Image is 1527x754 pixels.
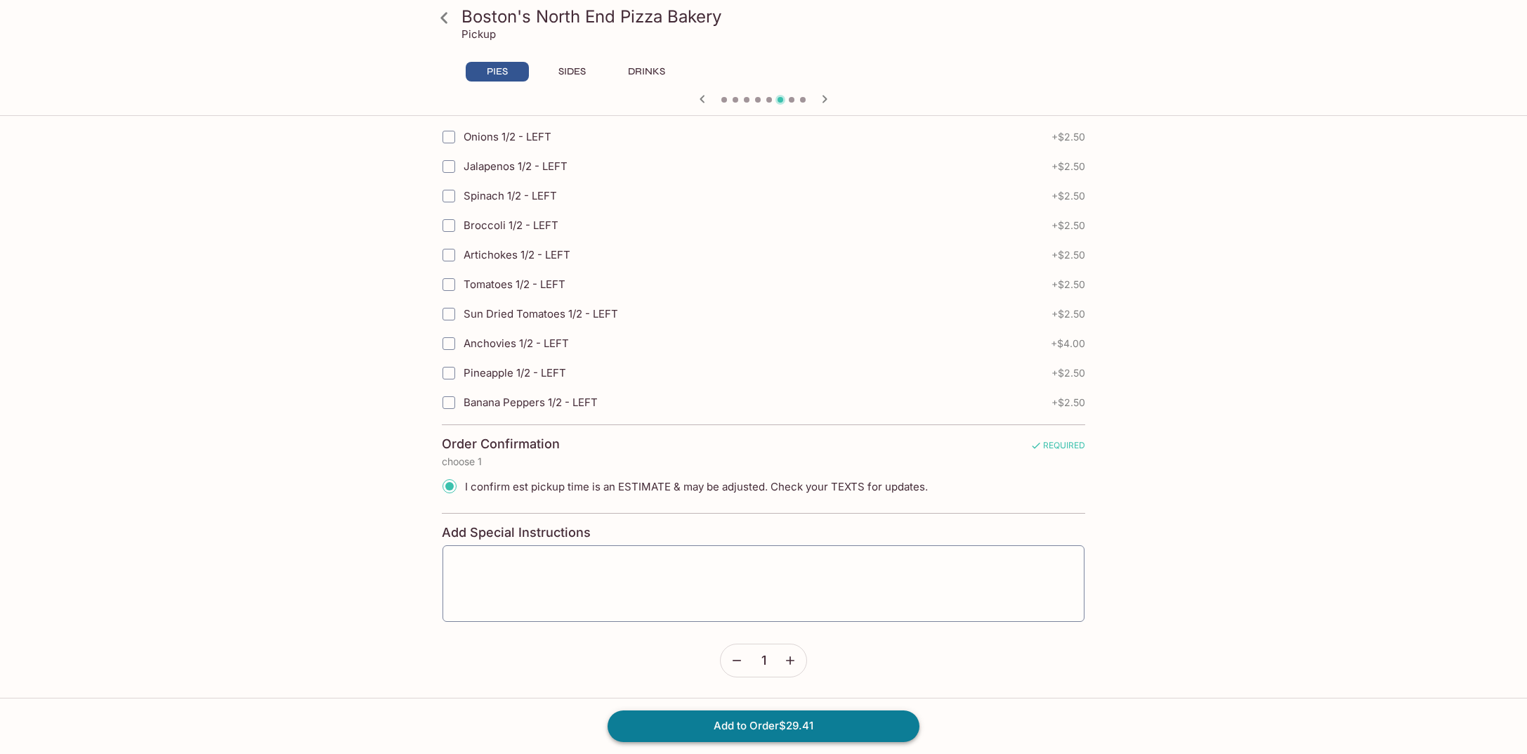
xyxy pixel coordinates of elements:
span: + $2.50 [1051,190,1085,202]
span: Jalapenos 1/2 - LEFT [464,160,568,173]
button: PIES [466,62,529,82]
span: Anchovies 1/2 - LEFT [464,337,569,350]
button: DRINKS [615,62,678,82]
p: Pickup [461,27,496,41]
h4: Add Special Instructions [442,525,1085,540]
span: Banana Peppers 1/2 - LEFT [464,396,598,409]
span: + $2.50 [1051,161,1085,172]
span: + $2.50 [1051,397,1085,408]
span: Tomatoes 1/2 - LEFT [464,278,565,291]
span: + $2.50 [1051,279,1085,290]
h3: Boston's North End Pizza Bakery [461,6,1089,27]
span: + $2.50 [1051,220,1085,231]
span: + $2.50 [1051,249,1085,261]
span: + $2.50 [1051,368,1085,379]
span: Sun Dried Tomatoes 1/2 - LEFT [464,307,618,320]
span: 1 [761,653,766,668]
span: + $4.00 [1051,338,1085,349]
p: choose 1 [442,456,1085,467]
span: Pineapple 1/2 - LEFT [464,366,566,379]
span: Onions 1/2 - LEFT [464,130,551,143]
h4: Order Confirmation [442,436,560,452]
button: Add to Order$29.41 [608,710,919,741]
span: Broccoli 1/2 - LEFT [464,219,558,232]
span: REQUIRED [1030,440,1085,456]
span: Artichokes 1/2 - LEFT [464,248,570,261]
span: + $2.50 [1051,308,1085,320]
span: Spinach 1/2 - LEFT [464,189,557,202]
span: + $2.50 [1051,131,1085,143]
button: SIDES [540,62,603,82]
span: I confirm est pickup time is an ESTIMATE & may be adjusted. Check your TEXTS for updates. [465,480,928,493]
